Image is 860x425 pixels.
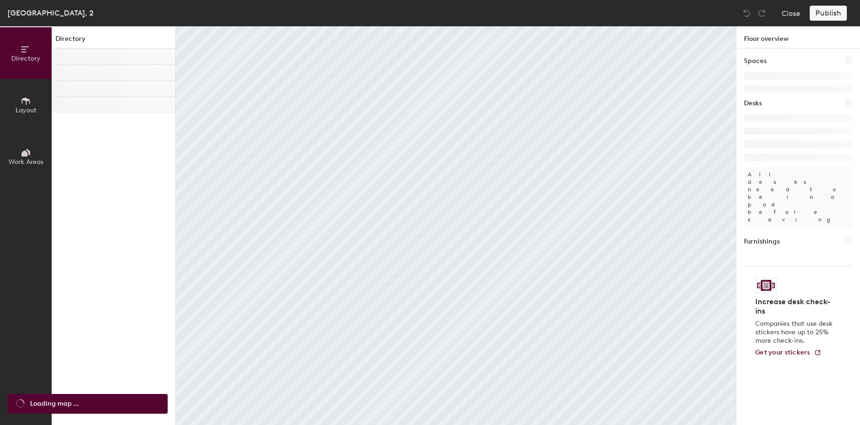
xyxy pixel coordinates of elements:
img: Undo [742,8,752,18]
div: [GEOGRAPHIC_DATA], 2 [8,7,93,19]
h1: Desks [744,98,762,109]
h1: Spaces [744,56,767,66]
h1: Floor overview [736,26,860,48]
span: Get your stickers [755,348,810,356]
button: Close [782,6,800,21]
span: Directory [11,55,40,63]
canvas: Map [176,26,736,425]
h1: Furnishings [744,236,780,247]
p: All desks need to be in a pod before saving [744,167,852,227]
p: Companies that use desk stickers have up to 25% more check-ins. [755,320,836,345]
h4: Increase desk check-ins [755,297,836,316]
img: Redo [757,8,767,18]
img: Sticker logo [755,277,777,293]
span: Work Areas [8,158,43,166]
span: Loading map ... [30,399,79,409]
a: Get your stickers [755,349,821,357]
h1: Directory [52,34,175,48]
span: Layout [15,106,37,114]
